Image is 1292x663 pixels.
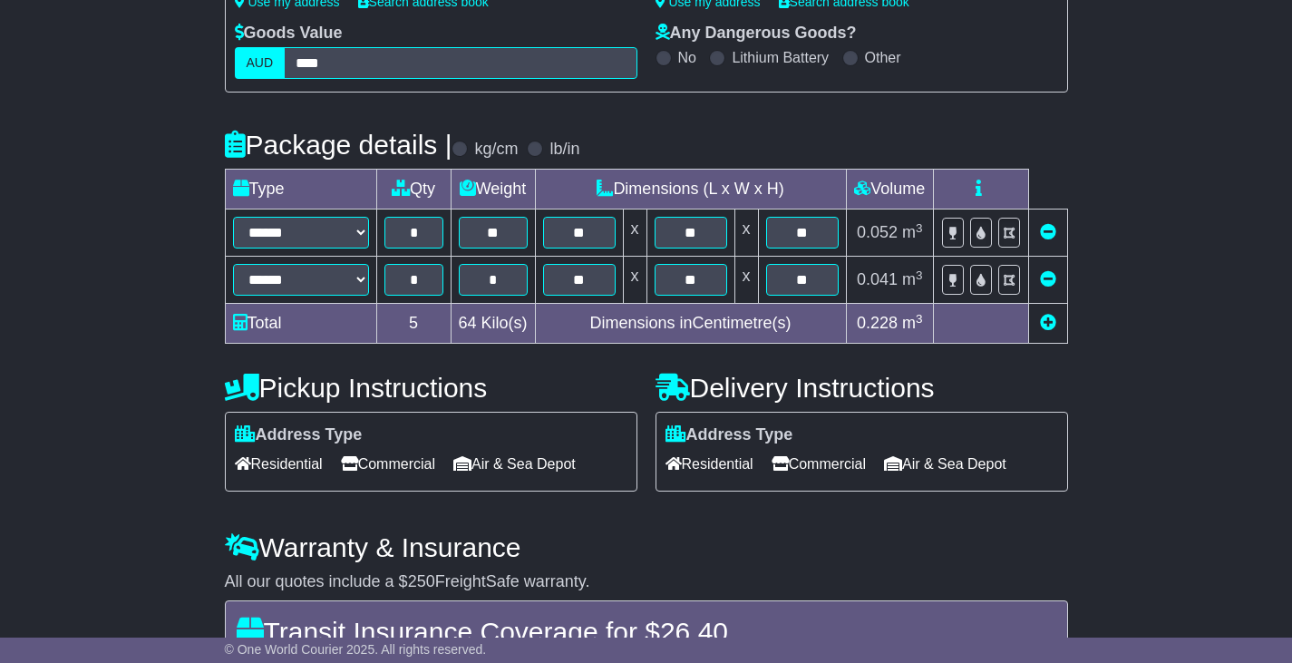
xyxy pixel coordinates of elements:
a: Add new item [1040,314,1056,332]
label: AUD [235,47,286,79]
label: kg/cm [474,140,518,160]
label: No [678,49,696,66]
label: Other [865,49,901,66]
a: Remove this item [1040,223,1056,241]
td: Weight [451,170,535,210]
a: Remove this item [1040,270,1056,288]
span: 0.228 [857,314,898,332]
h4: Warranty & Insurance [225,532,1068,562]
label: Goods Value [235,24,343,44]
td: Kilo(s) [451,304,535,344]
span: Commercial [772,450,866,478]
span: 0.041 [857,270,898,288]
td: Total [225,304,376,344]
h4: Package details | [225,130,452,160]
h4: Transit Insurance Coverage for $ [237,617,1056,647]
label: Address Type [665,425,793,445]
sup: 3 [916,268,923,282]
h4: Pickup Instructions [225,373,637,403]
span: Commercial [341,450,435,478]
span: Air & Sea Depot [453,450,576,478]
span: Residential [665,450,753,478]
td: x [734,210,758,257]
label: Lithium Battery [732,49,829,66]
td: Qty [376,170,451,210]
div: All our quotes include a $ FreightSafe warranty. [225,572,1068,592]
label: Any Dangerous Goods? [656,24,857,44]
span: m [902,270,923,288]
sup: 3 [916,221,923,235]
span: 0.052 [857,223,898,241]
td: x [623,257,646,304]
span: 250 [408,572,435,590]
label: lb/in [549,140,579,160]
h4: Delivery Instructions [656,373,1068,403]
label: Address Type [235,425,363,445]
sup: 3 [916,312,923,326]
span: Residential [235,450,323,478]
span: 26.40 [660,617,728,647]
td: Type [225,170,376,210]
span: Air & Sea Depot [884,450,1006,478]
span: m [902,314,923,332]
td: Volume [846,170,933,210]
span: © One World Courier 2025. All rights reserved. [225,642,487,657]
span: m [902,223,923,241]
td: Dimensions in Centimetre(s) [535,304,846,344]
td: x [623,210,646,257]
td: 5 [376,304,451,344]
span: 64 [459,314,477,332]
td: Dimensions (L x W x H) [535,170,846,210]
td: x [734,257,758,304]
